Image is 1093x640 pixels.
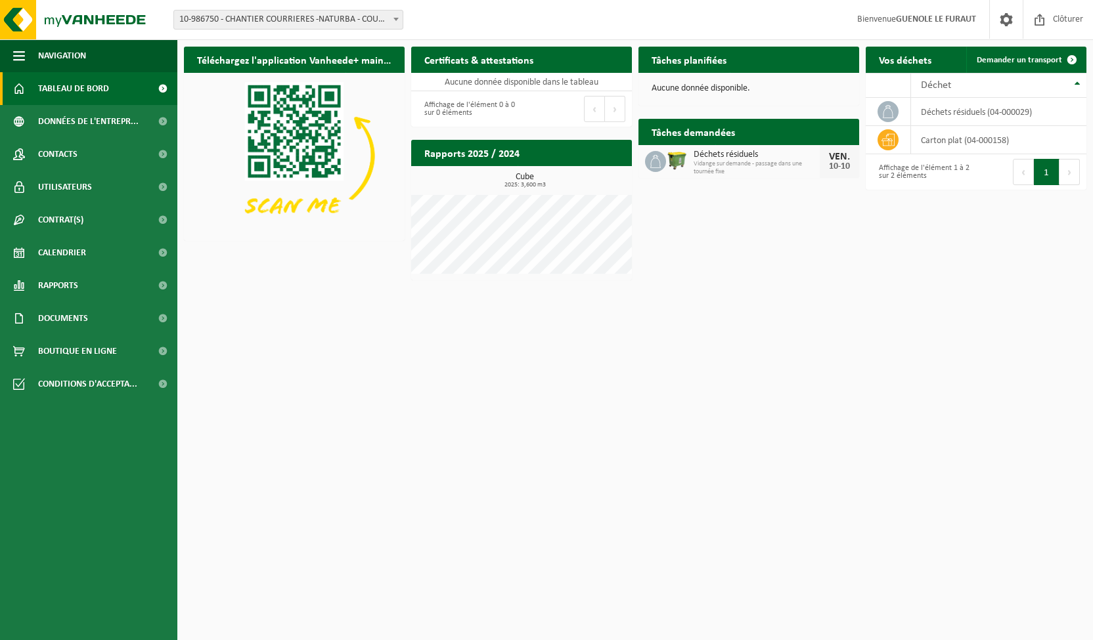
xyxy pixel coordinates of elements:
[38,302,88,335] span: Documents
[966,47,1085,73] a: Demander un transport
[418,173,632,188] h3: Cube
[38,105,139,138] span: Données de l'entrepr...
[38,138,78,171] span: Contacts
[38,269,78,302] span: Rapports
[38,368,137,400] span: Conditions d'accepta...
[694,160,820,176] span: Vidange sur demande - passage dans une tournée fixe
[411,140,533,165] h2: Rapports 2025 / 2024
[584,96,605,122] button: Previous
[174,11,403,29] span: 10-986750 - CHANTIER COURRIERES -NATURBA - COURRIERES
[638,47,740,72] h2: Tâches planifiées
[184,47,405,72] h2: Téléchargez l'application Vanheede+ maintenant!
[418,95,515,123] div: Affichage de l'élément 0 à 0 sur 0 éléments
[652,84,846,93] p: Aucune donnée disponible.
[38,236,86,269] span: Calendrier
[911,126,1086,154] td: carton plat (04-000158)
[921,80,951,91] span: Déchet
[1034,159,1060,185] button: 1
[911,98,1086,126] td: déchets résiduels (04-000029)
[38,335,117,368] span: Boutique en ligne
[977,56,1062,64] span: Demander un transport
[38,72,109,105] span: Tableau de bord
[694,150,820,160] span: Déchets résiduels
[418,182,632,188] span: 2025: 3,600 m3
[411,73,632,91] td: Aucune donnée disponible dans le tableau
[411,47,546,72] h2: Certificats & attestations
[638,119,748,144] h2: Tâches demandées
[1013,159,1034,185] button: Previous
[826,152,853,162] div: VEN.
[1060,159,1080,185] button: Next
[184,73,405,238] img: Download de VHEPlus App
[866,47,945,72] h2: Vos déchets
[38,203,83,236] span: Contrat(s)
[173,10,403,30] span: 10-986750 - CHANTIER COURRIERES -NATURBA - COURRIERES
[896,14,976,24] strong: GUENOLE LE FURAUT
[38,171,92,203] span: Utilisateurs
[872,158,970,186] div: Affichage de l'élément 1 à 2 sur 2 éléments
[518,165,631,192] a: Consulter les rapports
[605,96,625,122] button: Next
[666,149,688,171] img: WB-1100-HPE-GN-50
[826,162,853,171] div: 10-10
[38,39,86,72] span: Navigation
